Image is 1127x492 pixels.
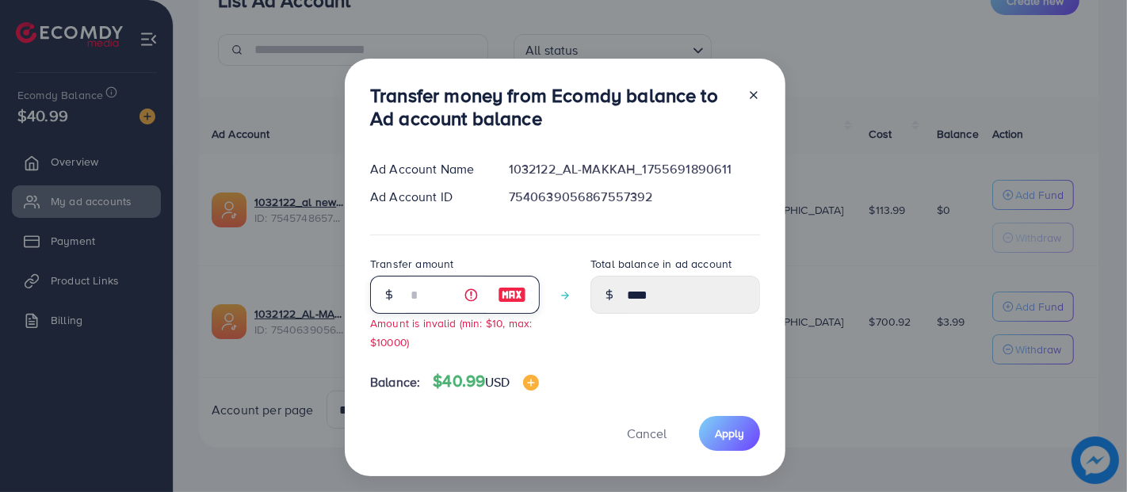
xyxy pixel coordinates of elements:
label: Total balance in ad account [590,256,732,272]
label: Transfer amount [370,256,453,272]
h4: $40.99 [433,372,538,391]
div: Ad Account Name [357,160,496,178]
div: Ad Account ID [357,188,496,206]
button: Apply [699,416,760,450]
span: Balance: [370,373,420,391]
button: Cancel [607,416,686,450]
img: image [523,375,539,391]
img: image [498,285,526,304]
h3: Transfer money from Ecomdy balance to Ad account balance [370,84,735,130]
span: Apply [715,425,744,441]
div: 7540639056867557392 [496,188,773,206]
div: 1032122_AL-MAKKAH_1755691890611 [496,160,773,178]
span: Cancel [627,425,667,442]
small: Amount is invalid (min: $10, max: $10000) [370,315,532,349]
span: USD [485,373,510,391]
